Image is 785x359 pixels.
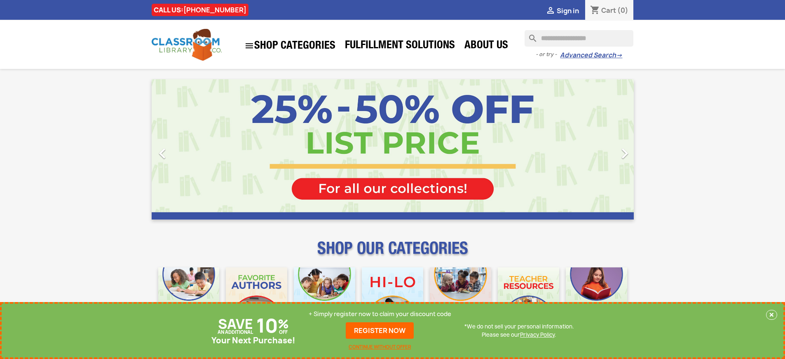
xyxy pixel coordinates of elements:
a: Next [561,79,634,220]
span: Cart [601,6,616,15]
a:  Sign in [546,6,579,15]
img: CLC_Favorite_Authors_Mobile.jpg [226,267,287,329]
i:  [152,143,173,164]
span: Sign in [557,6,579,15]
input: Search [525,30,633,47]
img: CLC_Bulk_Mobile.jpg [158,267,220,329]
i: search [525,30,534,40]
ul: Carousel container [152,79,634,220]
a: [PHONE_NUMBER] [183,5,246,14]
i: shopping_cart [590,6,600,16]
a: About Us [460,38,512,54]
i:  [244,41,254,51]
img: CLC_Fiction_Nonfiction_Mobile.jpg [430,267,491,329]
i:  [546,6,555,16]
img: CLC_Dyslexia_Mobile.jpg [566,267,627,329]
a: Advanced Search→ [560,51,622,59]
span: (0) [617,6,628,15]
div: CALL US: [152,4,248,16]
a: Previous [152,79,224,220]
img: Classroom Library Company [152,29,222,61]
a: Fulfillment Solutions [341,38,459,54]
img: CLC_Teacher_Resources_Mobile.jpg [498,267,559,329]
img: CLC_Phonics_And_Decodables_Mobile.jpg [294,267,355,329]
p: SHOP OUR CATEGORIES [152,246,634,261]
a: SHOP CATEGORIES [240,37,340,55]
span: → [616,51,622,59]
i:  [614,143,635,164]
img: CLC_HiLo_Mobile.jpg [362,267,423,329]
span: - or try - [536,50,560,59]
